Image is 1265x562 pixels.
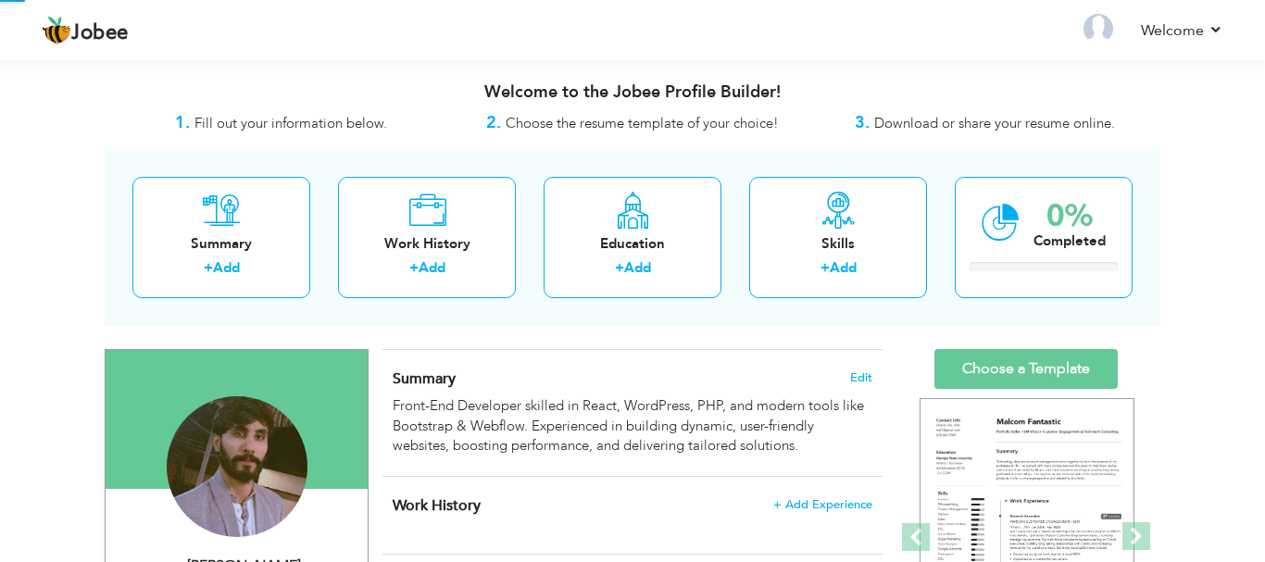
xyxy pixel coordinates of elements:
span: Choose the resume template of your choice! [506,114,779,132]
div: Completed [1033,231,1106,251]
h4: Adding a summary is a quick and easy way to highlight your experience and interests. [393,369,872,388]
span: Summary [393,368,456,389]
label: + [615,258,624,278]
h3: Welcome to the Jobee Profile Builder! [105,83,1160,102]
strong: 3. [855,111,870,134]
label: + [409,258,419,278]
div: Work History [353,234,501,254]
span: + Add Experience [773,498,872,511]
a: Add [419,258,445,277]
img: Profile Img [1083,14,1113,44]
div: Summary [147,234,295,254]
a: Add [830,258,857,277]
h4: This helps to show the companies you have worked for. [393,496,872,515]
div: Education [558,234,707,254]
a: Add [213,258,240,277]
div: Skills [764,234,912,254]
strong: 2. [486,111,501,134]
span: Work History [393,495,481,516]
div: Front-End Developer skilled in React, WordPress, PHP, and modern tools like Bootstrap & Webflow. ... [393,396,872,456]
span: Edit [850,371,872,384]
label: + [820,258,830,278]
img: Nihal Zameer [167,396,307,537]
strong: 1. [175,111,190,134]
label: + [204,258,213,278]
a: Choose a Template [934,349,1118,389]
img: jobee.io [42,16,71,45]
span: Jobee [71,23,129,44]
a: Jobee [42,16,129,45]
a: Add [624,258,651,277]
a: Welcome [1141,19,1223,42]
div: 0% [1033,201,1106,231]
span: Download or share your resume online. [874,114,1115,132]
span: Fill out your information below. [194,114,387,132]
